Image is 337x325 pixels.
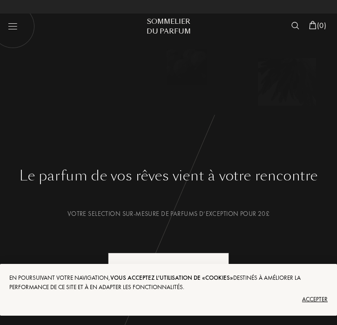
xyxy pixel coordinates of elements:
[137,27,200,36] div: du Parfum
[14,167,323,184] h1: Le parfum de vos rêves vient à votre rencontre
[14,209,323,219] div: Votre selection sur-mesure de parfums d’exception pour 20£
[137,17,200,27] div: Sommelier
[206,257,225,276] div: animation
[108,253,229,282] div: Trouver mon parfum
[291,22,299,29] img: search_icn_white.svg
[9,292,328,307] div: Accepter
[14,253,323,282] a: Trouver mon parfumanimation
[110,274,233,282] span: vous acceptez l'utilisation de «cookies»
[9,273,328,292] div: En poursuivant votre navigation, destinés à améliorer la performance de ce site et à en adapter l...
[317,21,326,30] span: ( 0 )
[309,21,317,29] img: cart_white.svg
